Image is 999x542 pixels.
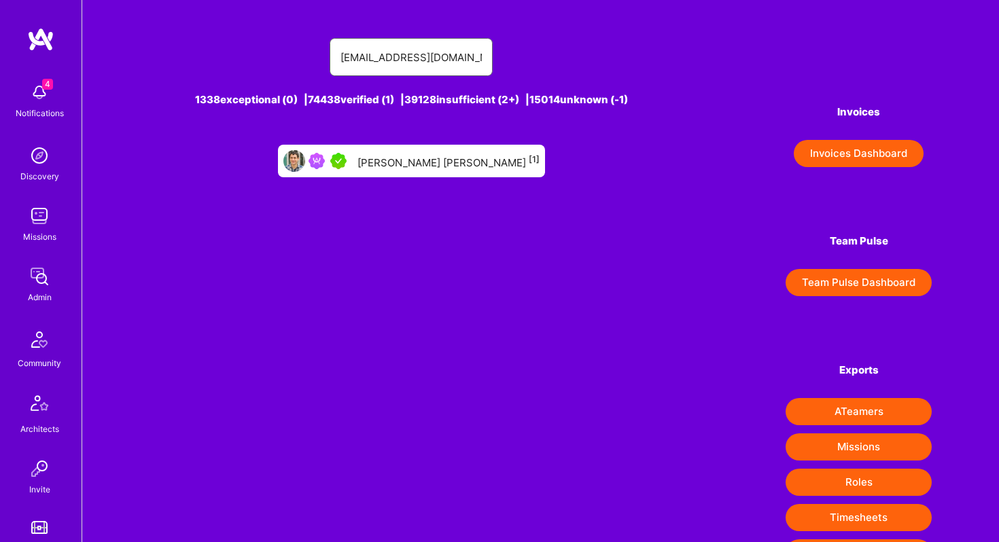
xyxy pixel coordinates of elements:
button: Missions [786,433,932,460]
h4: Invoices [786,106,932,118]
img: bell [26,79,53,106]
img: Been on Mission [309,153,325,169]
div: Architects [20,422,59,436]
div: Discovery [20,169,59,183]
button: ATeamers [786,398,932,425]
img: Architects [23,389,56,422]
h4: Team Pulse [786,235,932,247]
span: 4 [42,79,53,90]
img: tokens [31,521,48,534]
button: Roles [786,469,932,496]
img: Invite [26,455,53,482]
div: [PERSON_NAME] [PERSON_NAME] [357,152,540,170]
img: A.Teamer in Residence [330,153,347,169]
input: Search for an A-Teamer [340,40,482,75]
img: admin teamwork [26,263,53,290]
img: logo [27,27,54,52]
div: Admin [28,290,52,304]
div: Notifications [16,106,64,120]
a: User AvatarBeen on MissionA.Teamer in Residence[PERSON_NAME] [PERSON_NAME][1] [273,139,550,183]
div: Community [18,356,61,370]
img: discovery [26,142,53,169]
div: Invite [29,482,50,496]
div: 1338 exceptional (0) | 74438 verified (1) | 39128 insufficient (2+) | 15014 unknown (-1) [150,92,673,107]
a: Invoices Dashboard [786,140,932,167]
div: Missions [23,230,56,244]
img: Community [23,323,56,356]
sup: [1] [529,154,540,164]
button: Invoices Dashboard [794,140,924,167]
img: User Avatar [283,150,305,172]
h4: Exports [786,364,932,376]
button: Team Pulse Dashboard [786,269,932,296]
button: Timesheets [786,504,932,531]
img: teamwork [26,202,53,230]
